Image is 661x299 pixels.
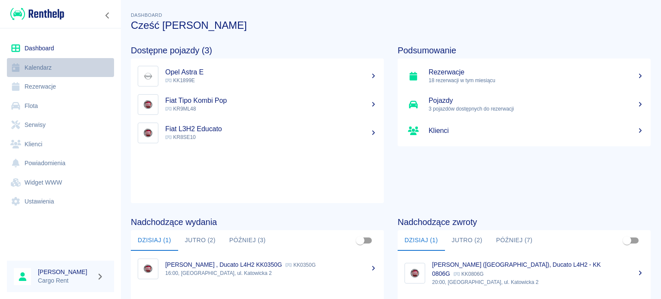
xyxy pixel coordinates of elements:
a: ImageFiat Tipo Kombi Pop KR9ML48 [131,90,384,119]
h4: Nadchodzące zwroty [398,217,651,227]
a: Pojazdy3 pojazdów dostępnych do rezerwacji [398,90,651,119]
span: KK1899E [165,77,195,83]
a: Image[PERSON_NAME] , Ducato L4H2 KK0350G KK0350G16:00, [GEOGRAPHIC_DATA], ul. Katowicka 2 [131,254,384,283]
span: KR9ML48 [165,106,196,112]
a: Flota [7,96,114,116]
h5: Klienci [429,126,644,135]
button: Jutro (2) [178,230,222,251]
a: Ustawienia [7,192,114,211]
span: Pokaż przypisane tylko do mnie [619,232,635,249]
h4: Podsumowanie [398,45,651,55]
p: [PERSON_NAME] , Ducato L4H2 KK0350G [165,261,282,268]
button: Dzisiaj (1) [398,230,445,251]
a: Dashboard [7,39,114,58]
button: Zwiń nawigację [101,10,114,21]
h5: Fiat Tipo Kombi Pop [165,96,377,105]
h3: Cześć [PERSON_NAME] [131,19,651,31]
span: Dashboard [131,12,162,18]
p: 3 pojazdów dostępnych do rezerwacji [429,105,644,113]
a: Rezerwacje [7,77,114,96]
h5: Pojazdy [429,96,644,105]
button: Później (3) [222,230,273,251]
a: Klienci [7,135,114,154]
p: Cargo Rent [38,276,93,285]
p: 18 rezerwacji w tym miesiącu [429,77,644,84]
h5: Opel Astra E [165,68,377,77]
h5: Rezerwacje [429,68,644,77]
a: Image[PERSON_NAME] ([GEOGRAPHIC_DATA]), Ducato L4H2 - KK 0806G KK0806G20:00, [GEOGRAPHIC_DATA], u... [398,254,651,292]
a: Powiadomienia [7,154,114,173]
a: Kalendarz [7,58,114,77]
img: Image [140,125,156,141]
a: Renthelp logo [7,7,64,21]
span: Pokaż przypisane tylko do mnie [352,232,368,249]
button: Jutro (2) [445,230,489,251]
img: Image [140,96,156,113]
span: KR8SE10 [165,134,196,140]
img: Image [407,265,423,281]
h6: [PERSON_NAME] [38,268,93,276]
p: KK0806G [454,271,484,277]
a: Serwisy [7,115,114,135]
p: 20:00, [GEOGRAPHIC_DATA], ul. Katowicka 2 [432,278,644,286]
a: Klienci [398,119,651,143]
h4: Dostępne pojazdy (3) [131,45,384,55]
p: 16:00, [GEOGRAPHIC_DATA], ul. Katowicka 2 [165,269,377,277]
a: Rezerwacje18 rezerwacji w tym miesiącu [398,62,651,90]
a: ImageFiat L3H2 Educato KR8SE10 [131,119,384,147]
img: Image [140,68,156,84]
a: Widget WWW [7,173,114,192]
a: ImageOpel Astra E KK1899E [131,62,384,90]
img: Image [140,261,156,277]
p: [PERSON_NAME] ([GEOGRAPHIC_DATA]), Ducato L4H2 - KK 0806G [432,261,601,277]
p: KK0350G [285,262,315,268]
img: Renthelp logo [10,7,64,21]
h5: Fiat L3H2 Educato [165,125,377,133]
h4: Nadchodzące wydania [131,217,384,227]
button: Później (7) [489,230,540,251]
button: Dzisiaj (1) [131,230,178,251]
